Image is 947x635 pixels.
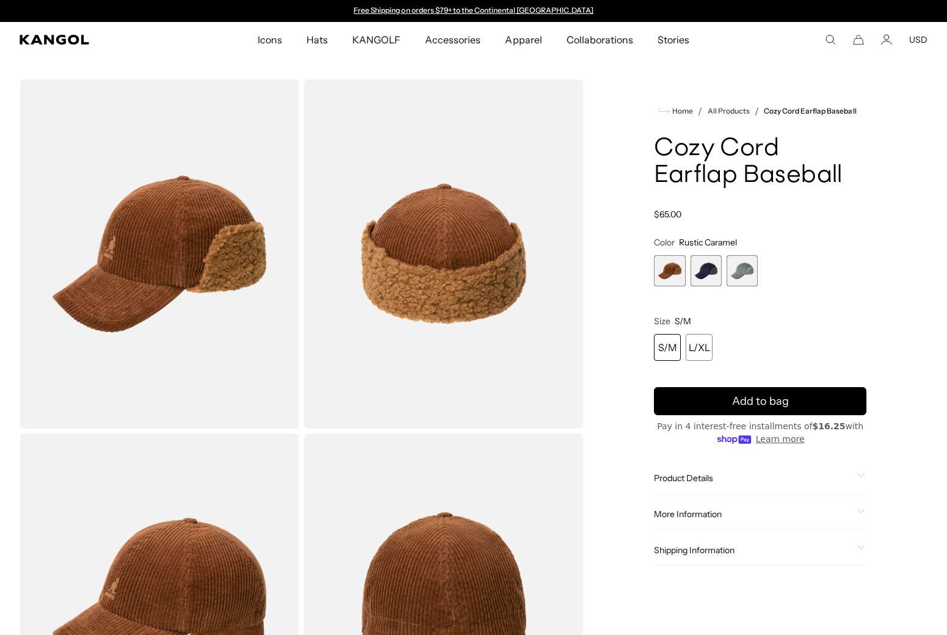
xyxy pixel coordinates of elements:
span: $65.00 [654,209,681,220]
span: Hats [307,22,328,57]
span: Icons [258,22,282,57]
a: Kangol [20,35,170,45]
button: Cart [853,34,864,45]
a: Free Shipping on orders $79+ to the Continental [GEOGRAPHIC_DATA] [354,5,593,15]
a: Hats [294,22,340,57]
div: L/XL [686,334,713,361]
a: Account [881,34,892,45]
li: / [750,104,759,118]
span: Shipping Information [654,545,852,556]
label: Sage Green [727,255,758,286]
span: Color [654,237,675,248]
div: 1 of 3 [654,255,685,286]
span: Product Details [654,473,852,484]
span: Size [654,316,670,327]
label: Rustic Caramel [654,255,685,286]
div: 1 of 2 [348,6,600,16]
h1: Cozy Cord Earflap Baseball [654,136,866,189]
span: S/M [675,316,691,327]
img: color-rustic-caramel [304,79,584,429]
span: Apparel [505,22,542,57]
div: S/M [654,334,681,361]
a: Home [659,106,693,117]
span: More Information [654,509,852,520]
span: Collaborations [567,22,633,57]
span: Rustic Caramel [679,237,737,248]
a: Accessories [413,22,493,57]
label: Hazy Indigo [691,255,722,286]
a: KANGOLF [340,22,413,57]
span: Accessories [425,22,481,57]
span: Home [670,107,693,115]
slideshow-component: Announcement bar [348,6,600,16]
summary: Search here [825,34,836,45]
span: KANGOLF [352,22,401,57]
span: Add to bag [732,393,789,410]
a: Icons [245,22,294,57]
li: / [693,104,702,118]
img: color-rustic-caramel [20,79,299,429]
div: Announcement [348,6,600,16]
a: Cozy Cord Earflap Baseball [764,107,857,115]
button: USD [909,34,927,45]
span: Stories [658,22,689,57]
button: Add to bag [654,387,866,415]
div: 3 of 3 [727,255,758,286]
div: 2 of 3 [691,255,722,286]
a: All Products [708,107,750,115]
a: Apparel [493,22,554,57]
a: Collaborations [554,22,645,57]
a: Stories [645,22,702,57]
nav: breadcrumbs [654,104,866,118]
